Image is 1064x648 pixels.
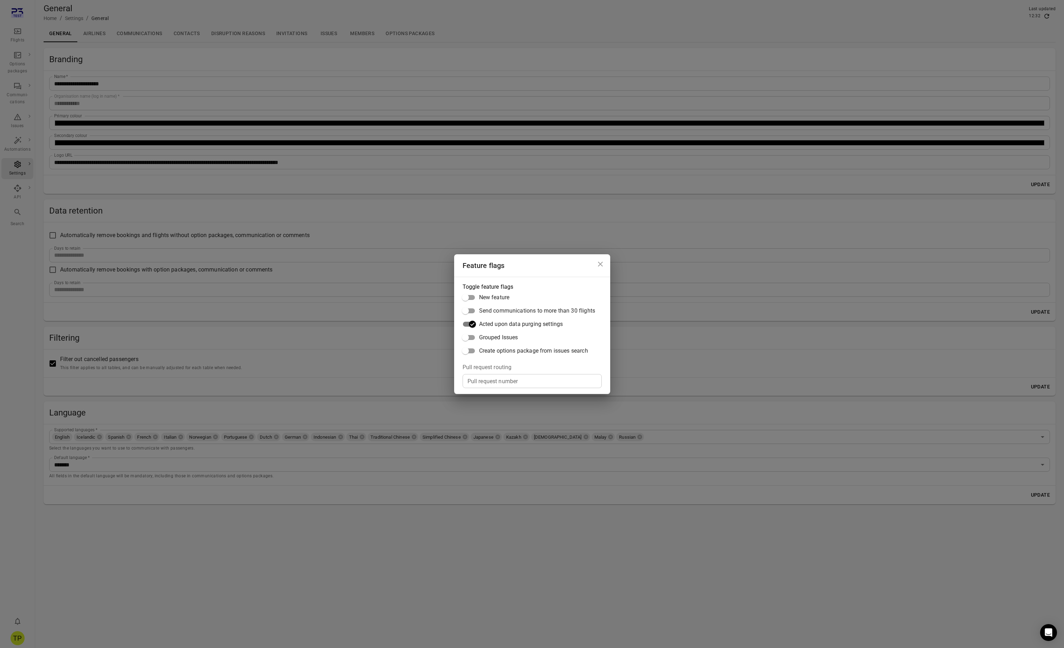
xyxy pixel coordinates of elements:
span: Grouped Issues [479,333,518,342]
span: Create options package from issues search [479,347,588,355]
h2: Feature flags [454,254,610,277]
span: Acted upon data purging settings [479,320,563,328]
legend: Toggle feature flags [463,283,514,291]
span: Send communications to more than 30 flights [479,307,595,315]
legend: Pull request routing [463,363,512,371]
div: Open Intercom Messenger [1040,624,1057,641]
span: New feature [479,293,510,302]
button: Close dialog [593,257,607,271]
